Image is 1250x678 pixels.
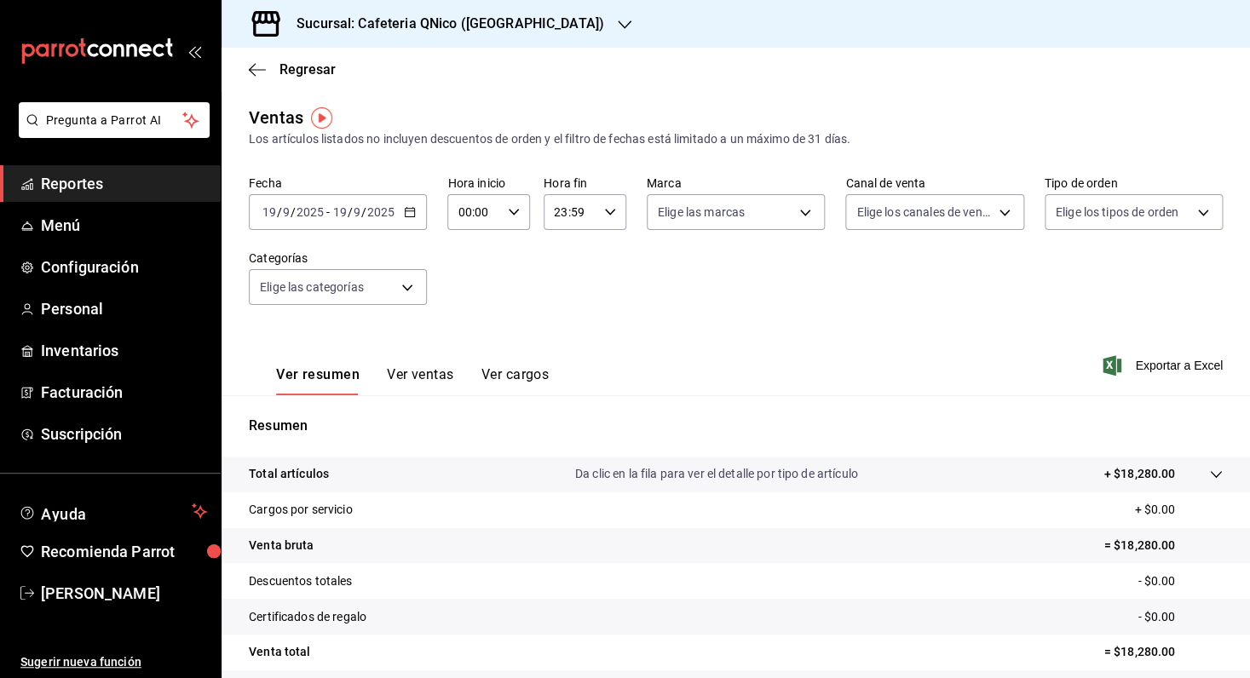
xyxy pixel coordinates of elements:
button: Ver cargos [481,366,550,395]
button: Ver resumen [276,366,360,395]
p: Certificados de regalo [249,608,366,626]
label: Fecha [249,177,427,189]
h3: Sucursal: Cafeteria QNico ([GEOGRAPHIC_DATA]) [283,14,604,34]
span: Inventarios [41,339,207,362]
button: Exportar a Excel [1106,355,1223,376]
span: Elige las categorías [260,279,364,296]
input: -- [282,205,291,219]
input: -- [353,205,361,219]
button: Pregunta a Parrot AI [19,102,210,138]
div: navigation tabs [276,366,549,395]
img: Tooltip marker [311,107,332,129]
label: Marca [647,177,825,189]
span: Ayuda [41,501,185,521]
button: Ver ventas [387,366,454,395]
input: -- [262,205,277,219]
span: Elige las marcas [658,204,745,221]
span: Configuración [41,256,207,279]
p: Total artículos [249,465,329,483]
div: Ventas [249,105,303,130]
label: Canal de venta [845,177,1023,189]
p: Resumen [249,416,1223,436]
button: Regresar [249,61,336,78]
p: Descuentos totales [249,572,352,590]
span: - [326,205,330,219]
span: Elige los canales de venta [856,204,992,221]
a: Pregunta a Parrot AI [12,124,210,141]
p: + $18,280.00 [1103,465,1175,483]
span: Regresar [279,61,336,78]
input: ---- [366,205,395,219]
p: + $0.00 [1134,501,1223,519]
p: = $18,280.00 [1103,537,1223,554]
label: Tipo de orden [1045,177,1223,189]
p: Venta bruta [249,537,314,554]
p: - $0.00 [1138,608,1223,626]
p: = $18,280.00 [1103,643,1223,661]
p: Cargos por servicio [249,501,353,519]
span: Pregunta a Parrot AI [46,112,183,129]
p: Da clic en la fila para ver el detalle por tipo de artículo [575,465,858,483]
span: Reportes [41,172,207,195]
label: Hora inicio [447,177,530,189]
label: Categorías [249,252,427,264]
span: Elige los tipos de orden [1056,204,1178,221]
span: Recomienda Parrot [41,540,207,563]
p: - $0.00 [1138,572,1223,590]
span: Personal [41,297,207,320]
span: Facturación [41,381,207,404]
label: Hora fin [544,177,626,189]
button: open_drawer_menu [187,44,201,58]
span: Menú [41,214,207,237]
span: / [291,205,296,219]
input: -- [331,205,347,219]
p: Venta total [249,643,310,661]
span: Suscripción [41,422,207,445]
span: / [361,205,366,219]
input: ---- [296,205,325,219]
div: Los artículos listados no incluyen descuentos de orden y el filtro de fechas está limitado a un m... [249,130,1223,148]
span: [PERSON_NAME] [41,582,207,605]
span: / [277,205,282,219]
span: Sugerir nueva función [20,653,207,671]
span: / [347,205,352,219]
